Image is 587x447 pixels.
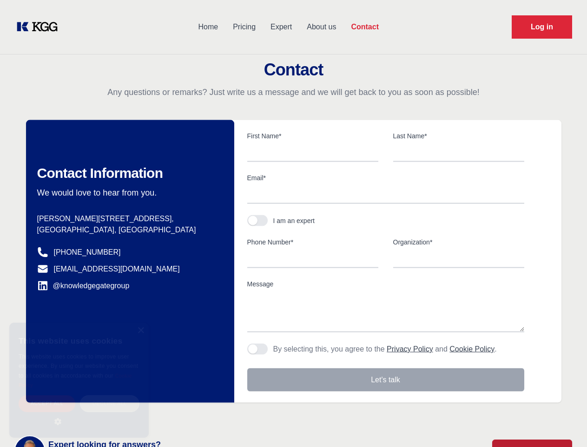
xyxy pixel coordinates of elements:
a: Expert [263,15,299,39]
span: This website uses cookies to improve user experience. By using our website you consent to all coo... [19,353,138,379]
label: First Name* [247,131,378,141]
iframe: Chat Widget [541,402,587,447]
a: [EMAIL_ADDRESS][DOMAIN_NAME] [54,264,180,275]
h2: Contact [11,61,576,79]
p: We would love to hear from you. [37,187,219,198]
label: Phone Number* [247,237,378,247]
div: Decline all [80,395,139,412]
a: Cookie Policy [19,373,132,388]
div: Cookie settings [10,438,57,443]
a: Home [191,15,225,39]
p: [GEOGRAPHIC_DATA], [GEOGRAPHIC_DATA] [37,224,219,236]
label: Last Name* [393,131,524,141]
a: [PHONE_NUMBER] [54,247,121,258]
p: [PERSON_NAME][STREET_ADDRESS], [37,213,219,224]
a: Privacy Policy [387,345,433,353]
a: @knowledgegategroup [37,280,130,291]
p: Any questions or remarks? Just write us a message and we will get back to you as soon as possible! [11,87,576,98]
div: I am an expert [273,216,315,225]
button: Let's talk [247,368,524,392]
div: Accept all [19,395,75,412]
a: About us [299,15,343,39]
label: Organization* [393,237,524,247]
p: By selecting this, you agree to the and . [273,344,497,355]
div: Close [137,327,144,334]
label: Message [247,279,524,289]
div: This website uses cookies [19,330,139,352]
a: Request Demo [512,15,572,39]
a: Cookie Policy [449,345,495,353]
a: Contact [343,15,386,39]
a: KOL Knowledge Platform: Talk to Key External Experts (KEE) [15,20,65,34]
label: Email* [247,173,524,183]
h2: Contact Information [37,165,219,182]
a: Pricing [225,15,263,39]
